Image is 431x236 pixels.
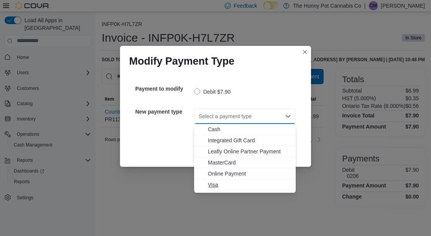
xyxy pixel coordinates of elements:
button: Close list of options [285,113,291,119]
h5: New payment type [135,104,193,119]
span: MasterCard [208,159,291,166]
label: Debit $7.90 [194,87,231,96]
span: Cash [208,125,291,133]
div: Choose from the following options [194,124,296,190]
span: Online Payment [208,170,291,177]
span: Visa [208,181,291,189]
button: Closes this modal window [300,47,309,57]
span: Leafly Online Partner Payment [208,148,291,155]
button: Leafly Online Partner Payment [194,146,296,157]
button: Cash [194,124,296,135]
button: Online Payment [194,168,296,179]
span: Integrated Gift Card [208,137,291,144]
button: MasterCard [194,157,296,168]
button: Visa [194,179,296,190]
h5: Payment to modify [135,81,193,96]
h1: Modify Payment Type [129,55,235,67]
button: Integrated Gift Card [194,135,296,146]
